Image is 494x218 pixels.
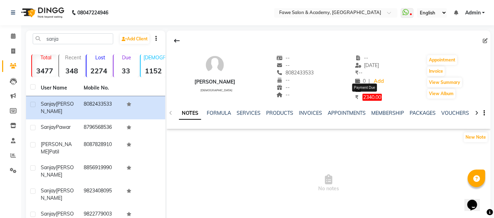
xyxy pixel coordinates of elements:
span: -- [277,62,290,68]
span: ₹ [355,70,358,76]
span: patil [49,148,59,155]
span: -- [277,77,290,83]
button: View Summary [427,78,462,87]
p: Due [115,54,139,61]
span: [PERSON_NAME] [41,101,74,114]
a: VOUCHERS [441,110,469,116]
button: Invoice [427,66,445,76]
button: New Note [464,132,488,142]
span: [PERSON_NAME] [41,141,72,155]
div: Payment Due [352,84,377,92]
iframe: chat widget [464,190,487,211]
span: Pawar [56,124,71,130]
span: sanjay [41,164,56,171]
p: Total [35,54,57,61]
a: PACKAGES [410,110,436,116]
a: FORMULA [207,110,231,116]
img: logo [18,3,66,22]
a: Add [373,77,385,86]
th: User Name [37,80,79,96]
span: [PERSON_NAME] [41,187,74,201]
strong: 3477 [32,66,57,75]
td: 8856919990 [79,160,122,183]
a: INVOICES [299,110,322,116]
p: [DEMOGRAPHIC_DATA] [143,54,166,61]
td: 8082433533 [79,96,122,119]
a: MEMBERSHIP [371,110,404,116]
button: Appointment [427,55,457,65]
td: 8087828910 [79,137,122,160]
span: sanjay [41,211,56,217]
strong: 33 [114,66,139,75]
span: 8082433533 [277,70,314,76]
span: | [368,78,370,85]
th: Mobile No. [79,80,122,96]
span: -- [355,55,368,61]
div: Back to Client [169,34,184,47]
span: Sanjay [41,187,56,194]
span: [PERSON_NAME] [41,164,74,178]
a: NOTES [179,107,201,120]
span: -- [355,70,363,76]
a: APPOINTMENTS [328,110,366,116]
a: PRODUCTS [266,110,293,116]
span: Admin [465,9,481,16]
td: 8796568536 [79,119,122,137]
span: 0 [355,78,366,84]
td: 9823408095 [79,183,122,206]
a: SERVICES [237,110,261,116]
a: Add Client [120,34,149,44]
span: ₹ [355,94,358,100]
b: 08047224946 [77,3,108,22]
span: 2340.00 [363,94,382,101]
input: Search by Name/Mobile/Email/Code [33,33,113,44]
button: View Album [427,89,455,99]
span: -- [277,92,290,98]
span: -- [277,55,290,61]
img: avatar [204,54,225,75]
p: Lost [89,54,111,61]
p: Recent [62,54,84,61]
span: Sanjay [41,124,56,130]
div: [PERSON_NAME] [194,78,235,86]
span: [DATE] [355,62,379,68]
strong: 2274 [86,66,111,75]
span: -- [277,84,290,91]
span: Sanjay [41,101,56,107]
strong: 348 [59,66,84,75]
strong: 1152 [141,66,166,75]
span: [DEMOGRAPHIC_DATA] [200,88,232,92]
